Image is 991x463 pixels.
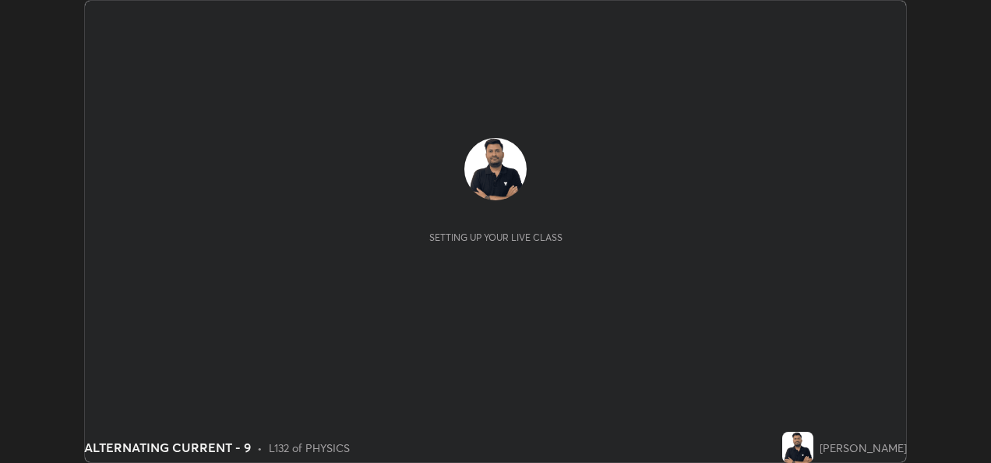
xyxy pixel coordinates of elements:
[464,138,527,200] img: 8782f5c7b807477aad494b3bf83ebe7f.png
[269,440,350,456] div: L132 of PHYSICS
[84,438,251,457] div: ALTERNATING CURRENT - 9
[429,231,563,243] div: Setting up your live class
[782,432,813,463] img: 8782f5c7b807477aad494b3bf83ebe7f.png
[820,440,907,456] div: [PERSON_NAME]
[257,440,263,456] div: •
